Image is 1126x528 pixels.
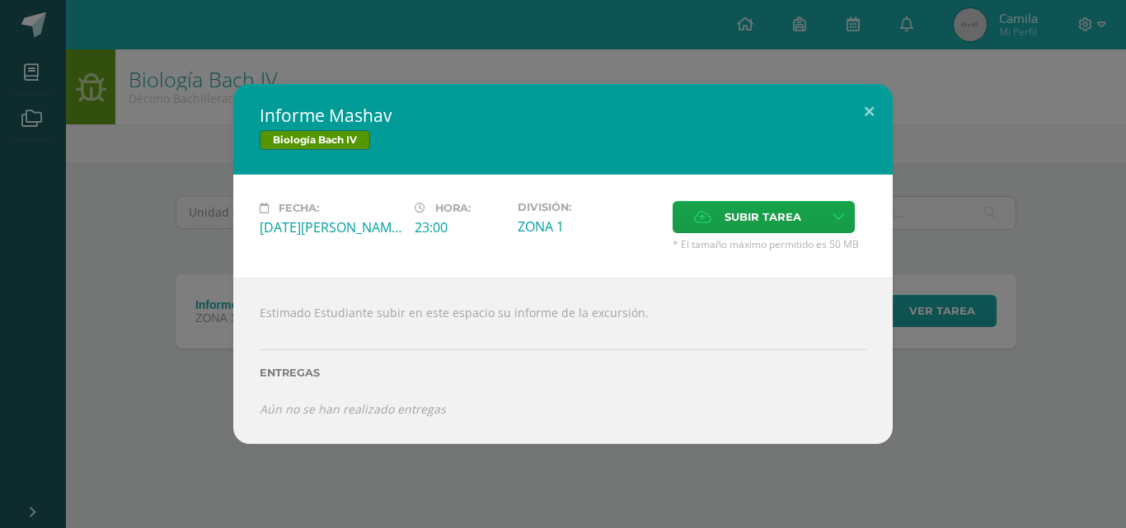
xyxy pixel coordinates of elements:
[435,202,471,214] span: Hora:
[518,217,659,236] div: ZONA 1
[260,104,866,127] h2: Informe Mashav
[725,202,801,232] span: Subir tarea
[279,202,319,214] span: Fecha:
[260,401,446,417] i: Aún no se han realizado entregas
[518,201,659,213] label: División:
[673,237,866,251] span: * El tamaño máximo permitido es 50 MB
[260,130,370,150] span: Biología Bach IV
[260,218,401,236] div: [DATE][PERSON_NAME]
[415,218,504,236] div: 23:00
[233,278,893,444] div: Estimado Estudiante subir en este espacio su informe de la excursión.
[260,367,866,379] label: Entregas
[846,84,893,140] button: Close (Esc)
